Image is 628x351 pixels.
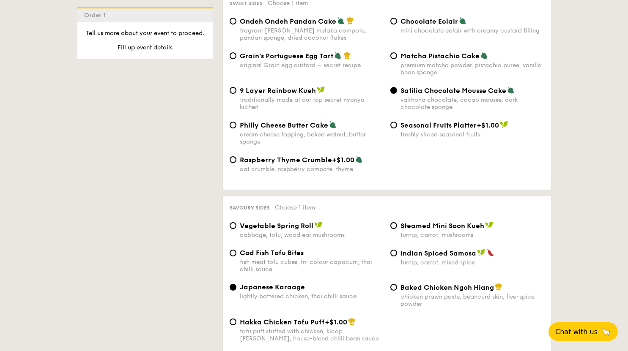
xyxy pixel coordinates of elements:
span: Cod Fish Tofu Bites [240,249,304,257]
img: icon-vegetarian.fe4039eb.svg [334,52,342,59]
input: Japanese Karaagelightly battered chicken, thai chilli sauce [230,284,236,291]
img: icon-vegetarian.fe4039eb.svg [355,155,363,163]
span: Ondeh Ondeh Pandan Cake [240,17,336,25]
p: Tell us more about your event to proceed. [84,29,206,38]
img: icon-chef-hat.a58ddaea.svg [346,17,354,24]
div: tofu puff stuffed with chicken, kicap [PERSON_NAME], house-blend chilli bean sauce [240,328,384,342]
div: premium matcha powder, pistachio puree, vanilla bean sponge [400,62,544,76]
input: Steamed Mini Soon Kuehturnip, carrot, mushrooms [390,222,397,229]
span: Fill up event details [118,44,173,51]
img: icon-vegetarian.fe4039eb.svg [480,52,488,59]
div: mini chocolate eclair with creamy custard filling [400,27,544,34]
span: Order 1 [84,12,109,19]
input: Ondeh Ondeh Pandan Cakefragrant [PERSON_NAME] melaka compote, pandan sponge, dried coconut flakes [230,18,236,24]
span: Sweet sides [230,0,263,6]
img: icon-vegetarian.fe4039eb.svg [329,121,337,128]
span: Savoury sides [230,205,270,211]
img: icon-vegetarian.fe4039eb.svg [459,17,466,24]
input: Seasonal Fruits Platter+$1.00freshly sliced seasonal fruits [390,122,397,128]
input: Cod Fish Tofu Bitesfish meat tofu cubes, tri-colour capsicum, thai chilli sauce [230,250,236,256]
img: icon-vegan.f8ff3823.svg [317,86,325,94]
input: Baked Chicken Ngoh Hiangchicken prawn paste, beancurd skin, five-spice powder [390,284,397,291]
span: Vegetable Spring Roll [240,222,313,230]
input: Grain's Portuguese Egg Tartoriginal Grain egg custard – secret recipe [230,52,236,59]
div: oat crumble, raspberry compote, thyme [240,166,384,173]
img: icon-chef-hat.a58ddaea.svg [348,318,356,325]
span: +$1.00 [477,121,499,129]
img: icon-vegetarian.fe4039eb.svg [507,86,515,94]
span: Chat with us [555,328,598,336]
div: cream cheese topping, baked walnut, butter sponge [240,131,384,145]
span: Baked Chicken Ngoh Hiang [400,283,494,291]
div: chicken prawn paste, beancurd skin, five-spice powder [400,293,544,307]
input: Chocolate Eclairmini chocolate eclair with creamy custard filling [390,18,397,24]
img: icon-vegan.f8ff3823.svg [485,221,494,229]
button: Chat with us🦙 [548,322,618,341]
div: original Grain egg custard – secret recipe [240,62,384,69]
div: turnip, carrot, mixed spice [400,259,544,266]
input: Raspberry Thyme Crumble+$1.00oat crumble, raspberry compote, thyme [230,156,236,163]
div: traditionally made at our top secret nyonya kichen [240,96,384,111]
div: valrhona chocolate, cacao mousse, dark chocolate sponge [400,96,544,111]
span: Steamed Mini Soon Kueh [400,222,484,230]
input: Vegetable Spring Rollcabbage, tofu, wood ear mushrooms [230,222,236,229]
img: icon-vegan.f8ff3823.svg [477,249,485,256]
span: Chocolate Eclair [400,17,458,25]
span: Raspberry Thyme Crumble [240,156,332,164]
span: 9 Layer Rainbow Kueh [240,87,316,95]
div: fragrant [PERSON_NAME] melaka compote, pandan sponge, dried coconut flakes [240,27,384,41]
input: Matcha Pistachio Cakepremium matcha powder, pistachio puree, vanilla bean sponge [390,52,397,59]
span: Seasonal Fruits Platter [400,121,477,129]
span: +$1.00 [325,318,347,326]
img: icon-spicy.37a8142b.svg [487,249,494,256]
div: fish meat tofu cubes, tri-colour capsicum, thai chilli sauce [240,258,384,273]
span: Hakka Chicken Tofu Puff [240,318,325,326]
span: Grain's Portuguese Egg Tart [240,52,333,60]
img: icon-chef-hat.a58ddaea.svg [343,52,351,59]
input: Indian Spiced Samosaturnip, carrot, mixed spice [390,250,397,256]
input: 9 Layer Rainbow Kuehtraditionally made at our top secret nyonya kichen [230,87,236,94]
div: lightly battered chicken, thai chilli sauce [240,293,384,300]
span: +$1.00 [332,156,354,164]
span: Indian Spiced Samosa [400,249,476,257]
div: turnip, carrot, mushrooms [400,231,544,239]
span: Japanese Karaage [240,283,305,291]
img: icon-chef-hat.a58ddaea.svg [495,283,502,291]
img: icon-vegetarian.fe4039eb.svg [337,17,345,24]
input: Philly Cheese Butter Cakecream cheese topping, baked walnut, butter sponge [230,122,236,128]
span: Satilia Chocolate Mousse Cake [400,87,506,95]
img: icon-vegan.f8ff3823.svg [314,221,323,229]
span: Matcha Pistachio Cake [400,52,480,60]
input: Hakka Chicken Tofu Puff+$1.00tofu puff stuffed with chicken, kicap [PERSON_NAME], house-blend chi... [230,318,236,325]
input: Satilia Chocolate Mousse Cakevalrhona chocolate, cacao mousse, dark chocolate sponge [390,87,397,94]
div: cabbage, tofu, wood ear mushrooms [240,231,384,239]
span: Choose 1 item [275,204,315,211]
span: 🦙 [601,327,611,337]
span: Philly Cheese Butter Cake [240,121,328,129]
div: freshly sliced seasonal fruits [400,131,544,138]
img: icon-vegan.f8ff3823.svg [500,121,508,128]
